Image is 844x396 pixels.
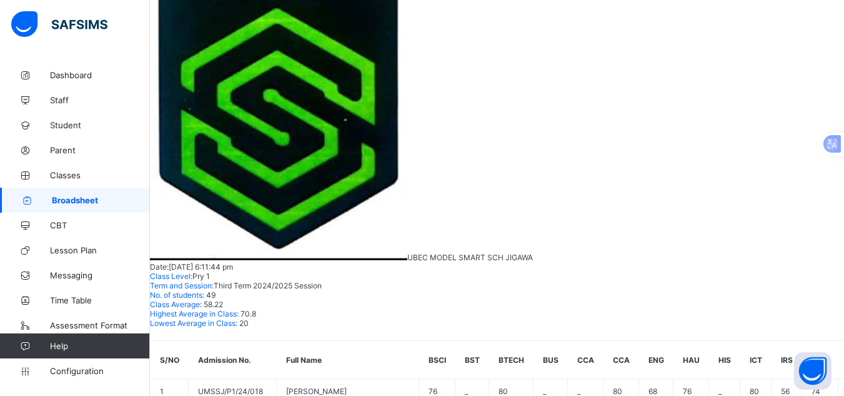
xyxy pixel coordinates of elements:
span: 20 [237,318,249,328]
span: Configuration [50,366,149,376]
span: Classes [50,170,150,180]
span: Student [50,120,150,130]
span: Term and Session: [150,281,214,290]
span: Dashboard [50,70,150,80]
span: Parent [50,145,150,155]
span: Lowest Average in Class: [150,318,237,328]
span: Help [50,341,149,351]
th: BTECH [489,341,534,379]
span: [DATE] 6:11:44 pm [169,262,233,272]
img: safsims [11,11,107,38]
span: Lesson Plan [50,245,150,255]
th: CCA [568,341,603,379]
span: Broadsheet [52,195,150,205]
span: Pry 1 [192,272,210,281]
span: Assessment Format [50,320,150,330]
th: CCA [603,341,639,379]
th: Admission No. [189,341,277,379]
th: BUS [534,341,568,379]
th: BSCI [419,341,455,379]
span: Third Term 2024/2025 Session [214,281,322,290]
th: Full Name [277,341,419,379]
button: Open asap [794,352,832,390]
span: Time Table [50,295,150,305]
th: HAU [673,341,709,379]
span: CBT [50,220,150,230]
span: 58.22 [202,300,223,309]
th: IRS [772,341,802,379]
th: S/NO [151,341,189,379]
span: 70.8 [239,309,256,318]
th: ICT [740,341,772,379]
th: HIS [709,341,740,379]
th: ENG [639,341,673,379]
span: Staff [50,95,150,105]
span: Date: [150,262,169,272]
span: UBEC MODEL SMART SCH JIGAWA [407,253,533,262]
span: No. of students: [150,290,204,300]
span: Class Level: [150,272,192,281]
th: BST [455,341,489,379]
span: 49 [204,290,216,300]
span: Class Average: [150,300,202,309]
th: MTH [802,341,838,379]
span: Highest Average in Class: [150,309,239,318]
span: Messaging [50,270,150,280]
